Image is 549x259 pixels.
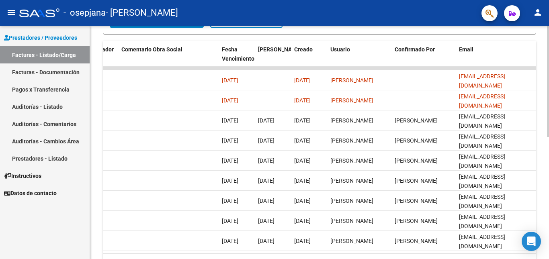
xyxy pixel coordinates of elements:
[395,238,438,244] span: [PERSON_NAME]
[459,153,505,169] span: [EMAIL_ADDRESS][DOMAIN_NAME]
[395,177,438,184] span: [PERSON_NAME]
[533,8,543,17] mat-icon: person
[391,41,456,76] datatable-header-cell: Confirmado Por
[222,97,238,104] span: [DATE]
[258,238,274,244] span: [DATE]
[459,46,473,53] span: Email
[330,77,373,84] span: [PERSON_NAME]
[330,137,373,144] span: [PERSON_NAME]
[327,41,391,76] datatable-header-cell: Usuario
[219,41,255,76] datatable-header-cell: Fecha Vencimiento
[294,117,311,124] span: [DATE]
[294,238,311,244] span: [DATE]
[330,46,350,53] span: Usuario
[258,157,274,164] span: [DATE]
[4,171,41,180] span: Instructivos
[522,232,541,251] div: Open Intercom Messenger
[222,46,254,62] span: Fecha Vencimiento
[118,41,219,76] datatable-header-cell: Comentario Obra Social
[395,218,438,224] span: [PERSON_NAME]
[222,157,238,164] span: [DATE]
[258,137,274,144] span: [DATE]
[459,73,505,89] span: [EMAIL_ADDRESS][DOMAIN_NAME]
[106,4,178,22] span: - [PERSON_NAME]
[222,77,238,84] span: [DATE]
[222,117,238,124] span: [DATE]
[395,46,435,53] span: Confirmado Por
[294,157,311,164] span: [DATE]
[258,46,301,53] span: [PERSON_NAME]
[456,41,536,76] datatable-header-cell: Email
[255,41,291,76] datatable-header-cell: Fecha Confimado
[459,173,505,189] span: [EMAIL_ADDRESS][DOMAIN_NAME]
[459,93,505,109] span: [EMAIL_ADDRESS][DOMAIN_NAME]
[294,218,311,224] span: [DATE]
[6,8,16,17] mat-icon: menu
[294,137,311,144] span: [DATE]
[330,238,373,244] span: [PERSON_NAME]
[291,41,327,76] datatable-header-cell: Creado
[222,177,238,184] span: [DATE]
[459,113,505,129] span: [EMAIL_ADDRESS][DOMAIN_NAME]
[459,234,505,249] span: [EMAIL_ADDRESS][DOMAIN_NAME]
[330,117,373,124] span: [PERSON_NAME]
[395,137,438,144] span: [PERSON_NAME]
[4,33,77,42] span: Prestadores / Proveedores
[222,238,238,244] span: [DATE]
[294,77,311,84] span: [DATE]
[222,198,238,204] span: [DATE]
[121,46,182,53] span: Comentario Obra Social
[258,117,274,124] span: [DATE]
[258,177,274,184] span: [DATE]
[258,218,274,224] span: [DATE]
[459,194,505,209] span: [EMAIL_ADDRESS][DOMAIN_NAME]
[395,157,438,164] span: [PERSON_NAME]
[330,218,373,224] span: [PERSON_NAME]
[294,46,313,53] span: Creado
[294,97,311,104] span: [DATE]
[258,198,274,204] span: [DATE]
[330,198,373,204] span: [PERSON_NAME]
[222,137,238,144] span: [DATE]
[395,117,438,124] span: [PERSON_NAME]
[330,97,373,104] span: [PERSON_NAME]
[330,157,373,164] span: [PERSON_NAME]
[294,198,311,204] span: [DATE]
[222,218,238,224] span: [DATE]
[395,198,438,204] span: [PERSON_NAME]
[330,177,373,184] span: [PERSON_NAME]
[64,4,106,22] span: - osepjana
[294,177,311,184] span: [DATE]
[4,189,57,198] span: Datos de contacto
[459,133,505,149] span: [EMAIL_ADDRESS][DOMAIN_NAME]
[459,214,505,229] span: [EMAIL_ADDRESS][DOMAIN_NAME]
